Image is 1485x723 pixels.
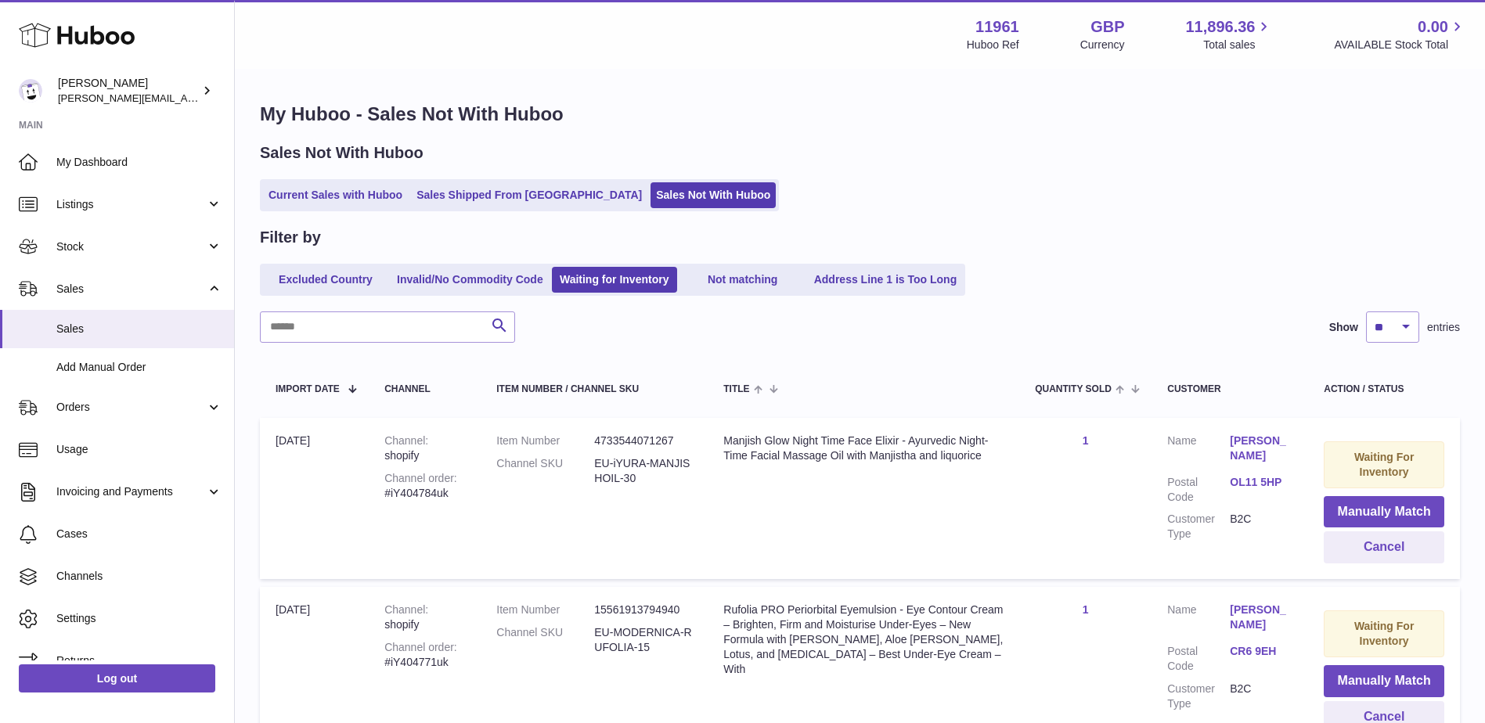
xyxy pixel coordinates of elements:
[1090,16,1124,38] strong: GBP
[1324,665,1444,697] button: Manually Match
[260,227,321,248] h2: Filter by
[594,602,692,617] dd: 15561913794940
[594,625,692,655] dd: EU-MODERNICA-RUFOLIA-15
[384,640,465,670] div: #iY404771uk
[496,384,692,394] div: Item Number / Channel SKU
[276,384,340,394] span: Import date
[263,267,388,293] a: Excluded Country
[1230,644,1292,659] a: CR6 9EH
[411,182,647,208] a: Sales Shipped From [GEOGRAPHIC_DATA]
[1035,384,1112,394] span: Quantity Sold
[594,433,692,448] dd: 4733544071267
[1167,475,1230,505] dt: Postal Code
[263,182,408,208] a: Current Sales with Huboo
[1167,602,1230,636] dt: Name
[56,611,222,626] span: Settings
[1083,603,1089,616] a: 1
[384,433,465,463] div: shopify
[1203,38,1273,52] span: Total sales
[56,155,222,170] span: My Dashboard
[1354,620,1414,647] strong: Waiting For Inventory
[384,434,428,447] strong: Channel
[1230,682,1292,711] dd: B2C
[1167,644,1230,674] dt: Postal Code
[384,641,457,653] strong: Channel order
[1334,38,1466,52] span: AVAILABLE Stock Total
[496,433,594,448] dt: Item Number
[58,92,314,104] span: [PERSON_NAME][EMAIL_ADDRESS][DOMAIN_NAME]
[1324,384,1444,394] div: Action / Status
[1427,320,1460,335] span: entries
[1230,512,1292,541] dd: B2C
[552,267,677,293] a: Waiting for Inventory
[1334,16,1466,52] a: 0.00 AVAILABLE Stock Total
[260,418,369,579] td: [DATE]
[384,471,465,501] div: #iY404784uk
[384,603,428,616] strong: Channel
[1230,433,1292,463] a: [PERSON_NAME]
[19,79,42,103] img: raghav@transformative.in
[1230,475,1292,490] a: OL11 5HP
[967,38,1019,52] div: Huboo Ref
[384,384,465,394] div: Channel
[56,239,206,254] span: Stock
[496,456,594,486] dt: Channel SKU
[260,142,424,164] h2: Sales Not With Huboo
[56,653,222,668] span: Returns
[1324,531,1444,563] button: Cancel
[496,625,594,655] dt: Channel SKU
[56,527,222,541] span: Cases
[1354,451,1414,478] strong: Waiting For Inventory
[260,102,1460,127] h1: My Huboo - Sales Not With Huboo
[384,472,457,484] strong: Channel order
[56,282,206,297] span: Sales
[496,602,594,617] dt: Item Number
[1418,16,1448,38] span: 0.00
[1167,433,1230,467] dt: Name
[56,197,206,212] span: Listings
[1080,38,1125,52] div: Currency
[723,384,749,394] span: Title
[56,569,222,584] span: Channels
[1167,682,1230,711] dt: Customer Type
[56,442,222,457] span: Usage
[1329,320,1358,335] label: Show
[384,602,465,632] div: shopify
[1324,496,1444,528] button: Manually Match
[809,267,963,293] a: Address Line 1 is Too Long
[594,456,692,486] dd: EU-iYURA-MANJISHOIL-30
[391,267,549,293] a: Invalid/No Commodity Code
[1230,602,1292,632] a: [PERSON_NAME]
[1167,512,1230,541] dt: Customer Type
[1167,384,1292,394] div: Customer
[723,602,1004,676] div: Rufolia PRO Periorbital Eyemulsion - Eye Contour Cream – Brighten, Firm and Moisturise Under-Eyes...
[975,16,1019,38] strong: 11961
[1083,434,1089,447] a: 1
[723,433,1004,463] div: Manjish Glow Night Time Face Elixir - Ayurvedic Night-Time Facial Massage Oil with Manjistha and ...
[56,400,206,415] span: Orders
[58,76,199,106] div: [PERSON_NAME]
[1185,16,1255,38] span: 11,896.36
[19,664,215,692] a: Log out
[680,267,806,293] a: Not matching
[1185,16,1273,52] a: 11,896.36 Total sales
[651,182,776,208] a: Sales Not With Huboo
[56,360,222,375] span: Add Manual Order
[56,484,206,499] span: Invoicing and Payments
[56,322,222,336] span: Sales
